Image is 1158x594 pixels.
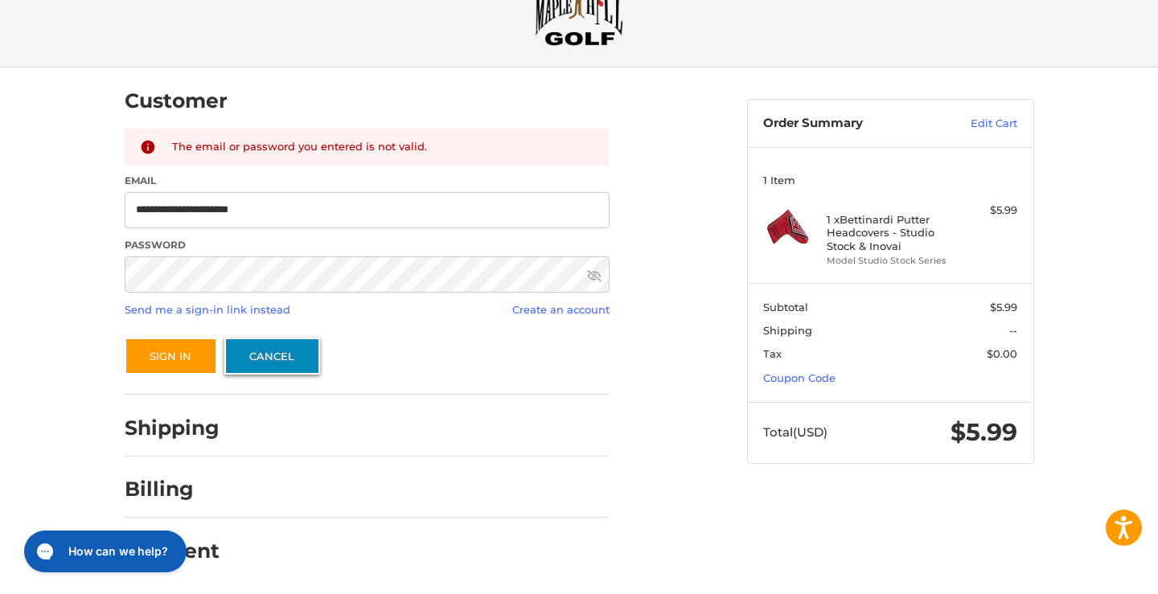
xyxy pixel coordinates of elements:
div: The email or password you entered is not valid. [172,139,594,156]
span: Tax [763,347,782,360]
iframe: Gorgias live chat messenger [16,525,191,578]
h3: 1 Item [763,174,1017,186]
span: Subtotal [763,301,808,313]
label: Email [125,174,610,188]
label: Password [125,238,610,252]
h4: 1 x Bettinardi Putter Headcovers - Studio Stock & Inovai [827,213,950,252]
span: $5.99 [990,301,1017,313]
span: Shipping [763,324,812,337]
a: Edit Cart [936,116,1017,132]
a: Cancel [224,338,320,375]
a: Create an account [512,303,610,316]
a: Send me a sign-in link instead [125,303,290,316]
h2: Shipping [125,416,220,440]
div: $5.99 [954,203,1017,219]
span: Total (USD) [763,424,827,440]
h2: Billing [125,477,219,502]
span: -- [1009,324,1017,337]
h2: Customer [125,88,228,113]
li: Model Studio Stock Series [827,254,950,268]
a: Coupon Code [763,371,836,384]
h3: Order Summary [763,116,936,132]
button: Sign In [125,338,217,375]
span: $0.00 [987,347,1017,360]
span: $5.99 [951,417,1017,447]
